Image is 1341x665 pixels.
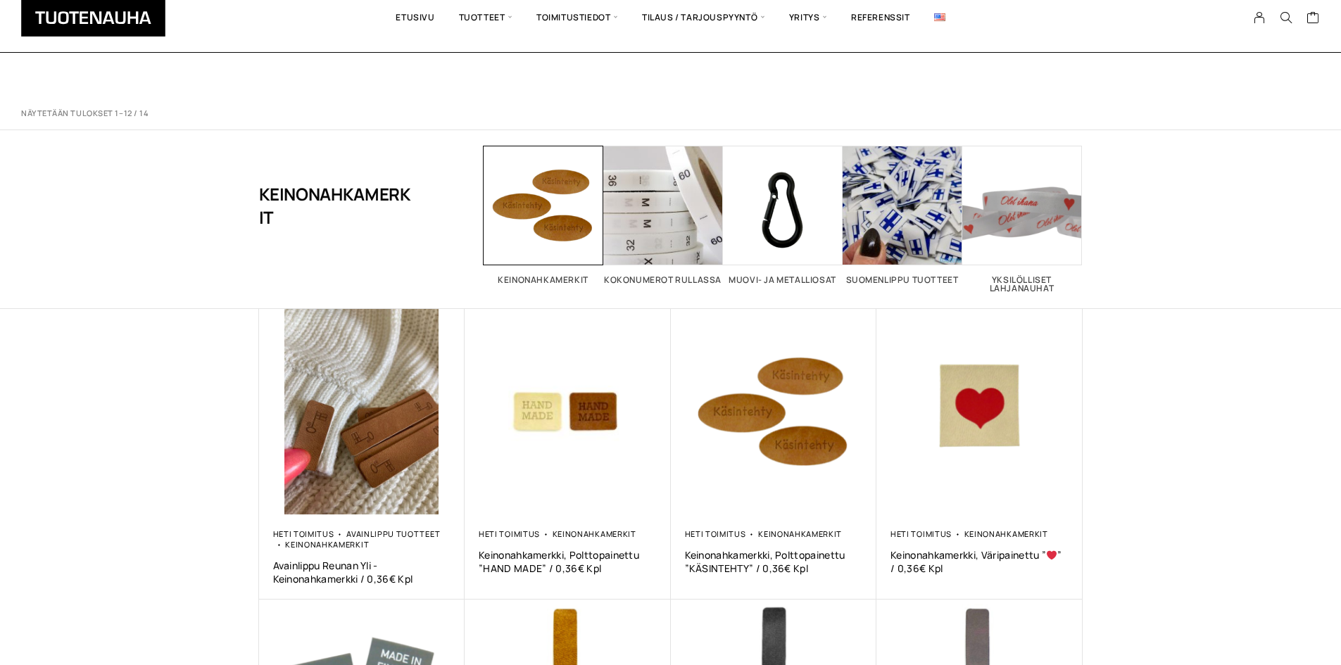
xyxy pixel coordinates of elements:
a: Keinonahkamerkit [285,539,369,550]
p: Näytetään tulokset 1–12 / 14 [21,108,149,119]
a: Keinonahkamerkki, Polttopainettu ”HAND MADE” / 0,36€ Kpl [479,548,657,575]
a: Keinonahkamerkit [553,528,636,539]
a: Keinonahkamerkki, Väripainettu ”❤️” / 0,36€ Kpl [890,548,1069,575]
a: Keinonahkamerkit [758,528,842,539]
a: Visit product category Yksilölliset lahjanauhat [962,146,1082,293]
a: Keinonahkamerkit [964,528,1048,539]
a: Avainlippu Reunan Yli -Keinonahkamerkki / 0,36€ Kpl [273,559,451,585]
a: Keinonahkamerkki, Polttopainettu ”KÄSINTEHTY” / 0,36€ Kpl [685,548,863,575]
a: Heti toimitus [685,528,746,539]
h2: Kokonumerot rullassa [603,276,723,284]
a: Heti toimitus [479,528,540,539]
a: Heti toimitus [273,528,334,539]
h2: Keinonahkamerkit [484,276,603,284]
img: English [934,13,945,21]
span: Keinonahkamerkki, Väripainettu ” ” / 0,36€ Kpl [890,548,1069,575]
a: My Account [1246,11,1273,24]
a: Heti toimitus [890,528,952,539]
h2: Muovi- ja metalliosat [723,276,843,284]
h1: Keinonahkamerkit [259,146,413,265]
a: Visit product category Keinonahkamerkit [484,146,603,284]
img: ❤️ [1047,550,1057,560]
a: Avainlippu tuotteet [346,528,440,539]
a: Visit product category Muovi- ja metalliosat [723,146,843,284]
h2: Suomenlippu tuotteet [843,276,962,284]
a: Visit product category Kokonumerot rullassa [603,146,723,284]
button: Search [1273,11,1299,24]
h2: Yksilölliset lahjanauhat [962,276,1082,293]
a: Cart [1307,11,1320,27]
a: Visit product category Suomenlippu tuotteet [843,146,962,284]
